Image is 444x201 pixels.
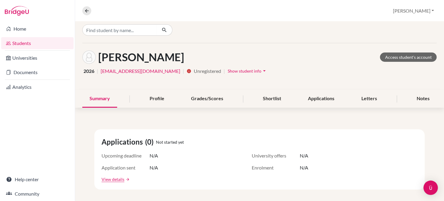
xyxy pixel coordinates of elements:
span: N/A [150,164,158,171]
div: Profile [142,90,172,108]
span: | [224,67,225,75]
a: Access student's account [380,52,437,62]
span: Upcoming deadline [102,152,150,159]
span: N/A [300,152,308,159]
a: Students [1,37,74,49]
input: Find student by name... [82,24,157,36]
a: Help center [1,173,74,185]
div: Open Intercom Messenger [424,181,438,195]
a: arrow_forward [124,177,130,181]
div: Letters [354,90,384,108]
div: Shortlist [256,90,288,108]
button: Show student infoarrow_drop_down [227,66,268,76]
span: | [183,67,184,75]
span: Applications [102,136,145,147]
div: Applications [301,90,342,108]
div: Notes [409,90,437,108]
span: Show student info [228,68,261,73]
i: info [187,69,191,73]
a: [EMAIL_ADDRESS][DOMAIN_NAME] [101,67,180,75]
button: [PERSON_NAME] [390,5,437,16]
a: Universities [1,52,74,64]
span: University offers [252,152,300,159]
div: Summary [82,90,117,108]
span: Not started yet [156,139,184,145]
img: Marika Fujikawa's avatar [82,50,96,64]
span: N/A [300,164,308,171]
span: Enrolment [252,164,300,171]
a: Analytics [1,81,74,93]
span: Application sent [102,164,150,171]
a: Home [1,23,74,35]
span: (0) [145,136,156,147]
div: Grades/Scores [184,90,230,108]
span: Unregistered [194,67,221,75]
span: N/A [150,152,158,159]
img: Bridge-U [5,6,29,16]
h1: [PERSON_NAME] [98,51,184,64]
span: 2026 [84,67,94,75]
span: | [97,67,98,75]
a: Community [1,188,74,200]
a: Documents [1,66,74,78]
i: arrow_drop_down [261,68,267,74]
a: View details [102,176,124,182]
